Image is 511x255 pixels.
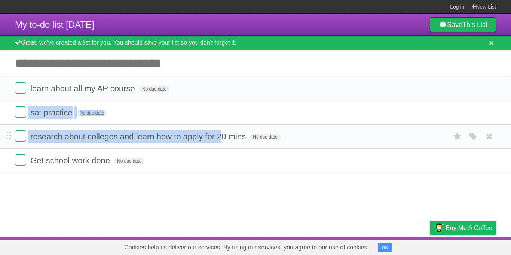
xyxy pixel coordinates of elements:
label: Star task [450,130,465,143]
label: Done [15,106,26,118]
label: Done [15,82,26,94]
a: SaveThis List [430,17,496,32]
label: Done [15,130,26,142]
a: Suggest a feature [449,239,496,253]
span: No due date [139,86,169,92]
button: OK [378,243,392,252]
span: Cookies help us deliver our services. By using our services, you agree to our use of cookies. [117,240,376,255]
a: About [330,239,346,253]
span: No due date [114,158,144,164]
img: Buy me a coffee [434,221,444,234]
span: No due date [250,134,280,140]
span: learn about all my AP course [30,84,137,93]
a: Developers [355,239,385,253]
span: sat practice [30,108,74,117]
span: research about colleges and learn how to apply for 20 mins [30,132,248,141]
a: Privacy [420,239,440,253]
a: Terms [395,239,411,253]
span: My to-do list [DATE] [15,19,94,30]
b: This List [462,21,487,28]
a: Buy me a coffee [430,221,496,235]
label: Done [15,154,26,166]
span: Get school work done [30,156,112,165]
span: No due date [77,110,107,116]
span: Buy me a coffee [446,221,492,234]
